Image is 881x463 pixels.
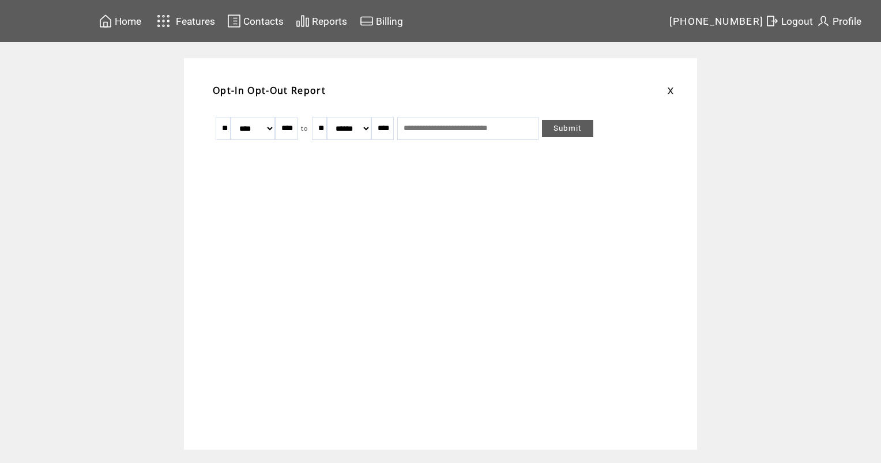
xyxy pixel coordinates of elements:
[115,16,141,27] span: Home
[360,14,374,28] img: creidtcard.svg
[243,16,284,27] span: Contacts
[296,14,310,28] img: chart.svg
[542,120,593,137] a: Submit
[312,16,347,27] span: Reports
[97,12,143,30] a: Home
[294,12,349,30] a: Reports
[781,16,813,27] span: Logout
[176,16,215,27] span: Features
[225,12,285,30] a: Contacts
[669,16,764,27] span: [PHONE_NUMBER]
[376,16,403,27] span: Billing
[227,14,241,28] img: contacts.svg
[763,12,815,30] a: Logout
[815,12,863,30] a: Profile
[301,124,308,132] span: to
[816,14,830,28] img: profile.svg
[833,16,861,27] span: Profile
[153,12,174,31] img: features.svg
[213,84,326,97] span: Opt-In Opt-Out Report
[152,10,217,32] a: Features
[765,14,779,28] img: exit.svg
[99,14,112,28] img: home.svg
[358,12,405,30] a: Billing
